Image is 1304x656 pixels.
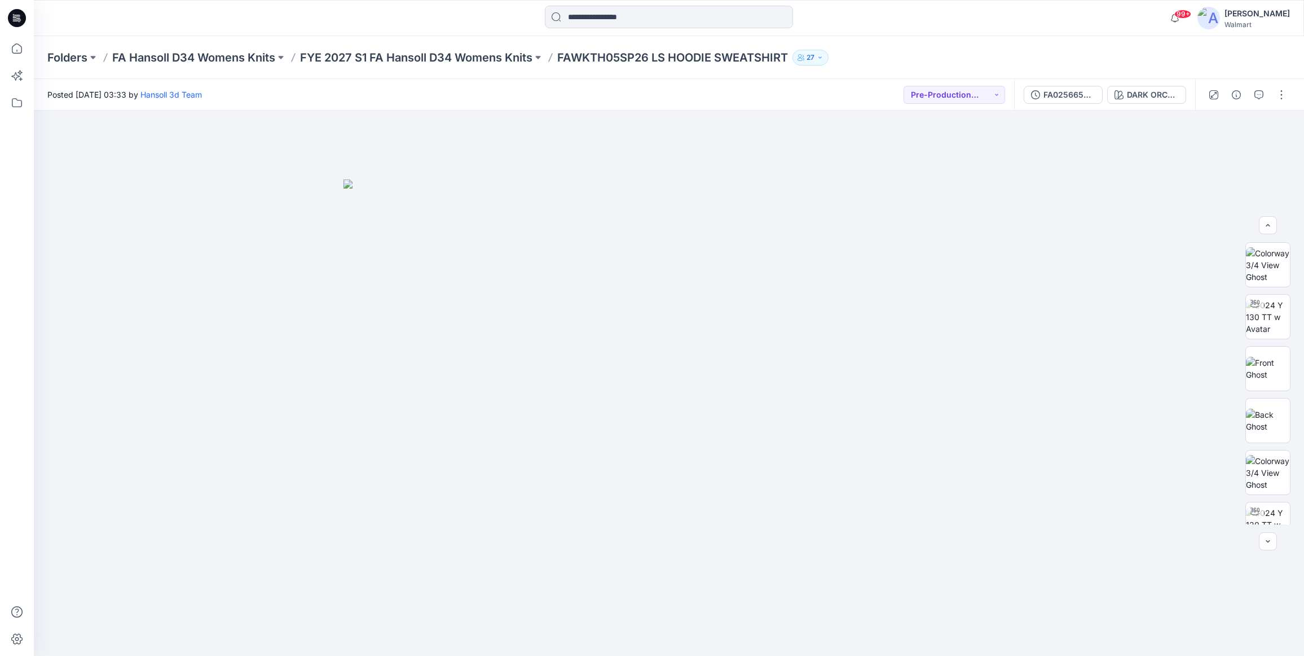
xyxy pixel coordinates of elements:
a: Hansoll 3d Team [140,90,202,99]
img: Front Ghost [1246,357,1290,381]
span: Posted [DATE] 03:33 by [47,89,202,100]
button: Details [1227,86,1245,104]
div: FA025665SP26_PP_FA LS HOODIE SWEATSHIRT [1043,89,1095,101]
a: FA Hansoll D34 Womens Knits [112,50,275,65]
span: 99+ [1174,10,1191,19]
a: Folders [47,50,87,65]
img: Colorway 3/4 View Ghost [1246,455,1290,491]
img: 2024 Y 130 TT w Avatar [1246,299,1290,335]
a: FYE 2027 S1 FA Hansoll D34 Womens Knits [300,50,532,65]
img: Back Ghost [1246,409,1290,432]
div: [PERSON_NAME] [1224,7,1290,20]
button: FA025665SP26_PP_FA LS HOODIE SWEATSHIRT [1024,86,1103,104]
div: DARK ORCHID [1127,89,1179,101]
p: 27 [807,51,814,64]
img: avatar [1197,7,1220,29]
button: DARK ORCHID [1107,86,1186,104]
div: Walmart [1224,20,1290,29]
button: 27 [792,50,829,65]
img: 2024 Y 130 TT w Avatar [1246,507,1290,543]
img: Colorway 3/4 View Ghost [1246,247,1290,283]
p: FAWKTH05SP26 LS HOODIE SWEATSHIRT [557,50,788,65]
